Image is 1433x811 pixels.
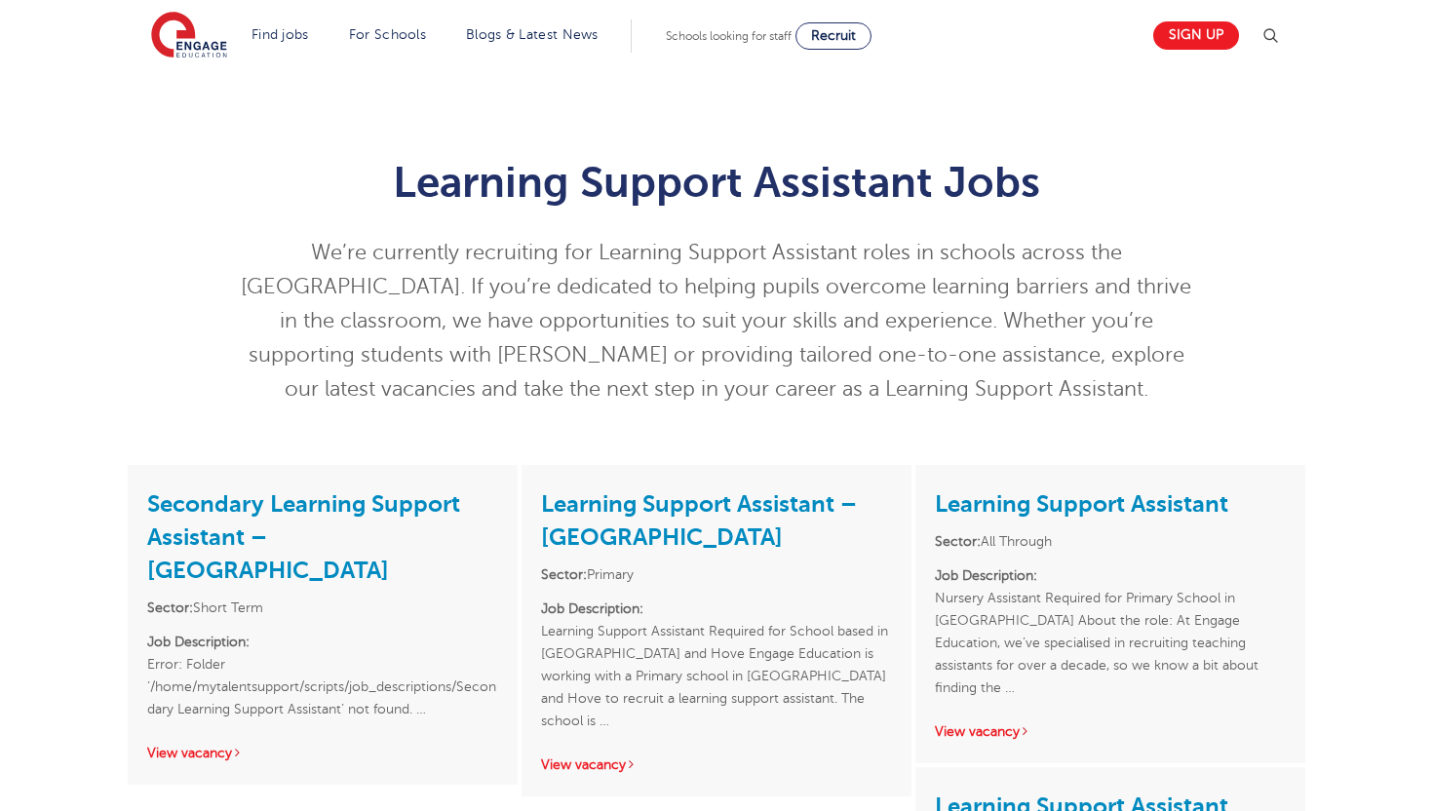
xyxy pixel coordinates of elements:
[541,490,857,551] a: Learning Support Assistant – [GEOGRAPHIC_DATA]
[147,635,250,649] strong: Job Description:
[349,27,426,42] a: For Schools
[935,530,1286,553] li: All Through
[541,567,587,582] strong: Sector:
[935,564,1286,699] p: Nursery Assistant Required for Primary School in [GEOGRAPHIC_DATA] About the role: At Engage Educ...
[151,12,227,60] img: Engage Education
[541,563,892,586] li: Primary
[935,724,1030,739] a: View vacancy
[147,746,243,760] a: View vacancy
[252,27,309,42] a: Find jobs
[466,27,599,42] a: Blogs & Latest News
[147,631,498,720] p: Error: Folder ‘/home/mytalentsupport/scripts/job_descriptions/Secondary Learning Support Assistan...
[147,600,193,615] strong: Sector:
[1153,21,1239,50] a: Sign up
[666,29,792,43] span: Schools looking for staff
[811,28,856,43] span: Recruit
[935,568,1037,583] strong: Job Description:
[541,757,637,772] a: View vacancy
[541,598,892,732] p: Learning Support Assistant Required for School based in [GEOGRAPHIC_DATA] and Hove Engage Educati...
[935,490,1228,518] a: Learning Support Assistant
[147,597,498,619] li: Short Term
[239,236,1195,406] p: We’re currently recruiting for Learning Support Assistant roles in schools across the [GEOGRAPHIC...
[935,534,981,549] strong: Sector:
[239,158,1195,207] h1: Learning Support Assistant Jobs
[541,601,643,616] strong: Job Description:
[795,22,871,50] a: Recruit
[147,490,460,584] a: Secondary Learning Support Assistant – [GEOGRAPHIC_DATA]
